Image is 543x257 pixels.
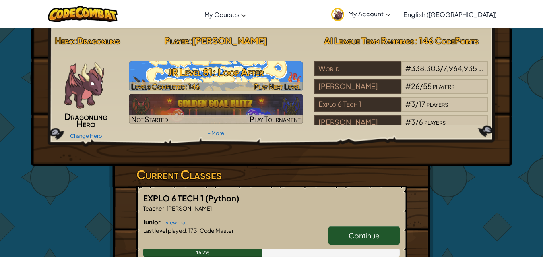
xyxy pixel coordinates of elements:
a: Explo 6 Tech 1#3/17players [314,104,488,114]
span: # [405,117,411,126]
span: Code Master [199,227,234,234]
span: Junior [143,218,162,226]
span: EXPLO 6 TECH 1 [143,193,205,203]
span: Dragonling Hero [64,111,107,129]
span: My Account [348,10,391,18]
span: 3 [411,99,415,108]
img: CodeCombat logo [48,6,118,22]
span: Levels Completed: 146 [131,82,200,91]
span: Player [165,35,189,46]
span: [PERSON_NAME] [192,35,267,46]
img: Golden Goal [129,94,303,124]
span: My Courses [204,10,239,19]
img: avatar [331,8,344,21]
span: : [164,205,166,212]
span: 17 [419,99,425,108]
span: : [186,227,188,234]
span: players [427,99,448,108]
span: / [420,81,423,91]
span: / [415,117,419,126]
span: 26 [411,81,420,91]
span: English ([GEOGRAPHIC_DATA]) [403,10,497,19]
a: World#338,303/7,964,935players [314,69,488,78]
a: My Account [327,2,395,27]
h3: Current Classes [136,166,407,184]
span: 173. [188,227,199,234]
span: 7,964,935 [443,64,477,73]
a: [PERSON_NAME]#26/55players [314,87,488,96]
span: AI League Team Rankings [324,35,414,46]
img: JR Level 81: Loop After [129,61,303,91]
img: dragonling.png [60,61,108,109]
div: Explo 6 Tech 1 [314,97,401,112]
a: English ([GEOGRAPHIC_DATA]) [399,4,501,25]
span: [PERSON_NAME] [166,205,212,212]
span: Play Tournament [250,114,301,124]
div: 46.2% [143,249,262,257]
span: / [415,99,419,108]
a: Not StartedPlay Tournament [129,94,303,124]
span: Hero [55,35,74,46]
a: My Courses [200,4,250,25]
span: # [405,99,411,108]
span: Last level played [143,227,186,234]
div: World [314,61,401,76]
h3: JR Level 81: Loop After [129,63,303,81]
span: 338,303 [411,64,440,73]
div: [PERSON_NAME] [314,79,401,94]
a: Play Next Level [129,61,303,91]
span: : [189,35,192,46]
span: Continue [349,231,380,240]
a: view map [162,219,189,226]
span: players [424,117,446,126]
span: Dragonling [77,35,120,46]
a: + More [208,130,224,136]
span: Not Started [131,114,168,124]
span: : [74,35,77,46]
a: [PERSON_NAME]#3/6players [314,122,488,131]
span: players [433,81,454,91]
span: 55 [423,81,432,91]
span: (Python) [205,193,239,203]
div: [PERSON_NAME] [314,115,401,130]
span: # [405,81,411,91]
span: Play Next Level [254,82,301,91]
span: Teacher [143,205,164,212]
a: Change Hero [70,133,102,139]
span: 3 [411,117,415,126]
span: : 146 CodePoints [414,35,479,46]
span: # [405,64,411,73]
span: 6 [419,117,423,126]
span: / [440,64,443,73]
